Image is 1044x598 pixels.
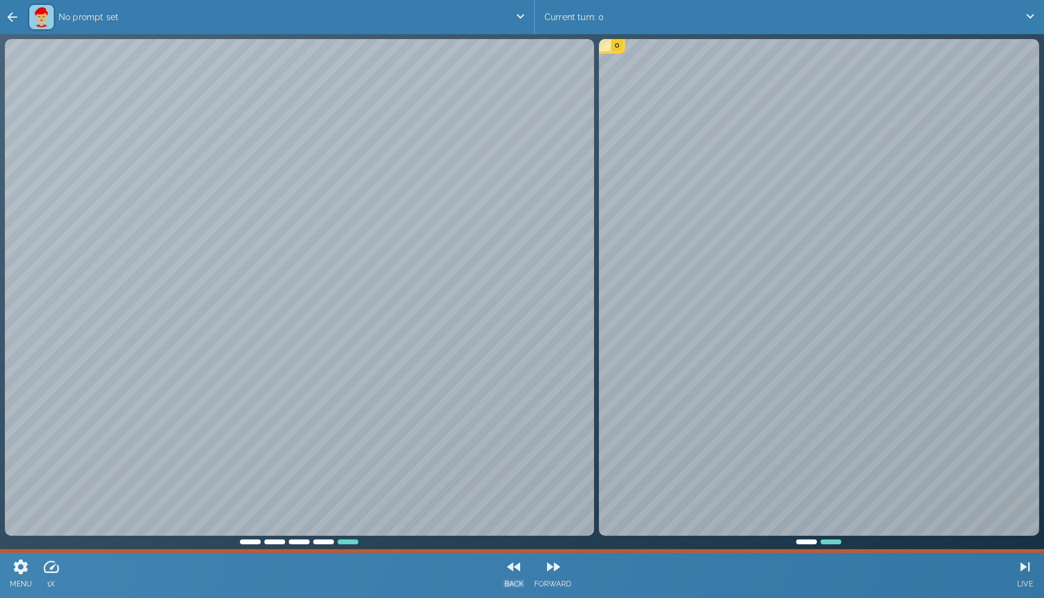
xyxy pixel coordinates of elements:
[534,578,572,589] p: FORWARD
[10,578,32,589] p: MENU
[42,578,60,589] p: 1X
[31,7,52,27] img: svg+xml;base64,PHN2ZyB3aWR0aD0iMjMxIiBoZWlnaHQ9IjIzMSIgeG1sbnM9Imh0dHA6Ly93d3cudzMub3JnLzIwMDAvc3...
[1016,578,1034,589] p: LIVE
[615,39,619,51] p: 0
[504,578,524,589] p: BACK
[54,5,515,29] p: No prompt set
